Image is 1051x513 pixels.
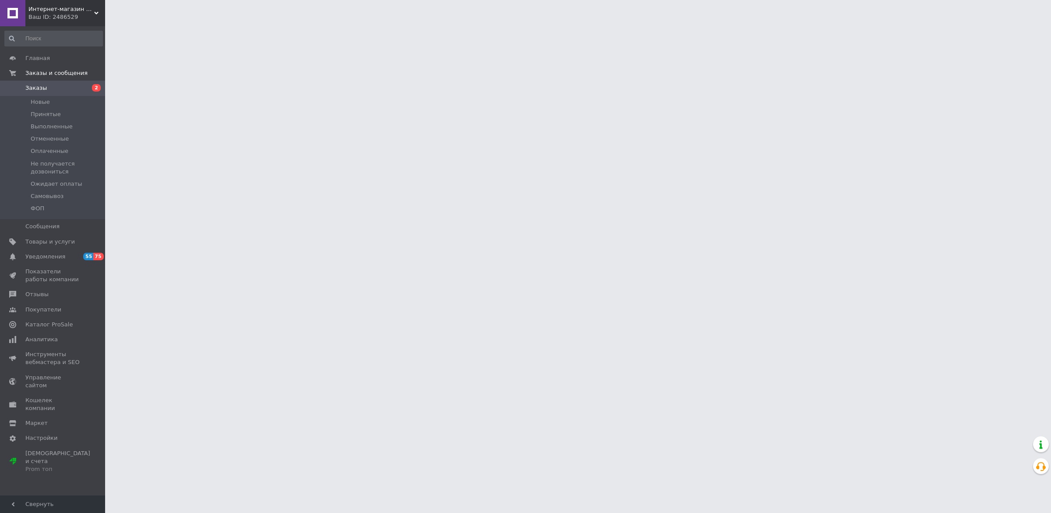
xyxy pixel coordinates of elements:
div: Prom топ [25,465,90,473]
span: Главная [25,54,50,62]
div: Ваш ID: 2486529 [28,13,105,21]
span: Аналитика [25,336,58,343]
span: Показатели работы компании [25,268,81,283]
span: Новые [31,98,50,106]
span: Не получается дозвониться [31,160,102,176]
span: Маркет [25,419,48,427]
span: Отзывы [25,290,49,298]
span: 55 [83,253,93,260]
span: Настройки [25,434,57,442]
span: Оплаченные [31,147,68,155]
span: Отмененные [31,135,69,143]
span: ФОП [31,205,44,212]
span: Инструменты вебмастера и SEO [25,350,81,366]
span: Интернет-магазин «Gadgetarium» [28,5,94,13]
span: Выполненные [31,123,73,131]
span: Товары и услуги [25,238,75,246]
span: [DEMOGRAPHIC_DATA] и счета [25,449,90,474]
span: Сообщения [25,223,60,230]
span: Кошелек компании [25,396,81,412]
span: Уведомления [25,253,65,261]
span: 2 [92,84,101,92]
span: Принятые [31,110,61,118]
span: Ожидает оплаты [31,180,82,188]
span: Каталог ProSale [25,321,73,329]
span: Заказы [25,84,47,92]
span: Заказы и сообщения [25,69,88,77]
span: Управление сайтом [25,374,81,389]
span: 75 [93,253,103,260]
input: Поиск [4,31,103,46]
span: Покупатели [25,306,61,314]
span: Самовывоз [31,192,63,200]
